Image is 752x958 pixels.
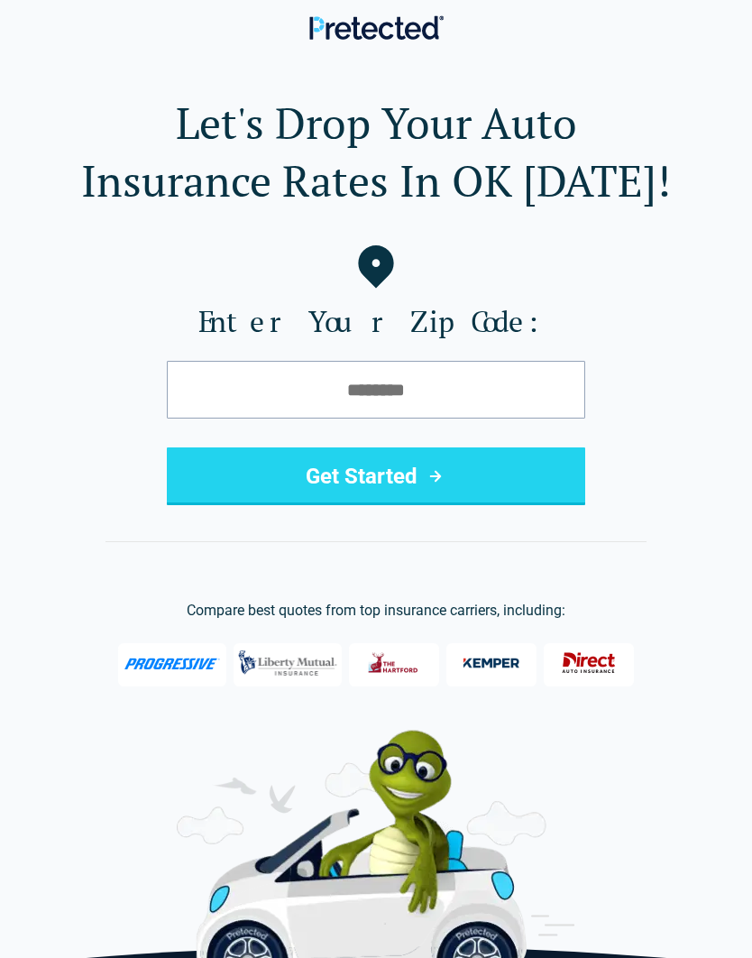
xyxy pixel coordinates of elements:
[358,644,430,682] img: The Hartford
[309,15,444,40] img: Pretected
[234,641,342,685] img: Liberty Mutual
[167,447,585,505] button: Get Started
[29,94,723,209] h1: Let's Drop Your Auto Insurance Rates In OK [DATE]!
[124,658,221,670] img: Progressive
[553,644,625,682] img: Direct General
[29,600,723,622] p: Compare best quotes from top insurance carriers, including:
[29,303,723,339] label: Enter Your Zip Code:
[455,644,527,682] img: Kemper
